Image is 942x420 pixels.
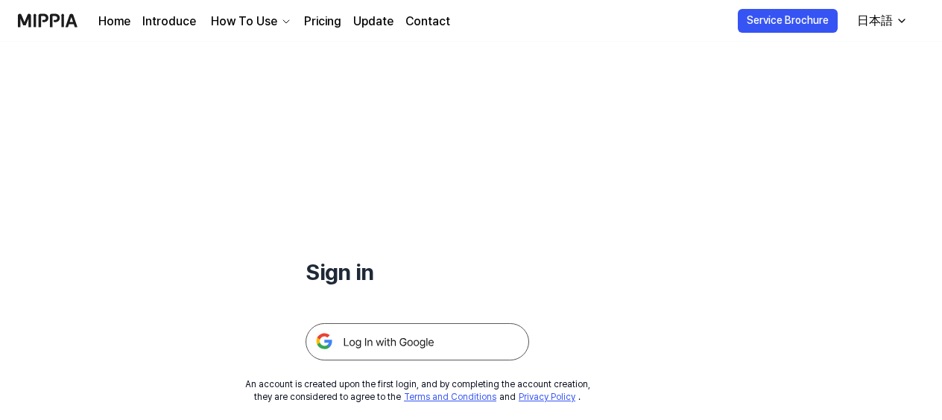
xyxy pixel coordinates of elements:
button: Service Brochure [738,9,838,33]
a: Introduce [142,13,196,31]
button: 日本語 [845,6,917,36]
a: Pricing [304,13,341,31]
a: Update [353,13,393,31]
a: Privacy Policy [519,392,575,402]
a: Contact [405,13,450,31]
a: Home [98,13,130,31]
div: How To Use [208,13,280,31]
h1: Sign in [306,256,529,287]
img: 구글 로그인 버튼 [306,323,529,360]
button: How To Use [208,13,292,31]
a: Terms and Conditions [404,392,496,402]
div: 日本語 [854,12,896,30]
div: An account is created upon the first login, and by completing the account creation, they are cons... [245,378,590,404]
